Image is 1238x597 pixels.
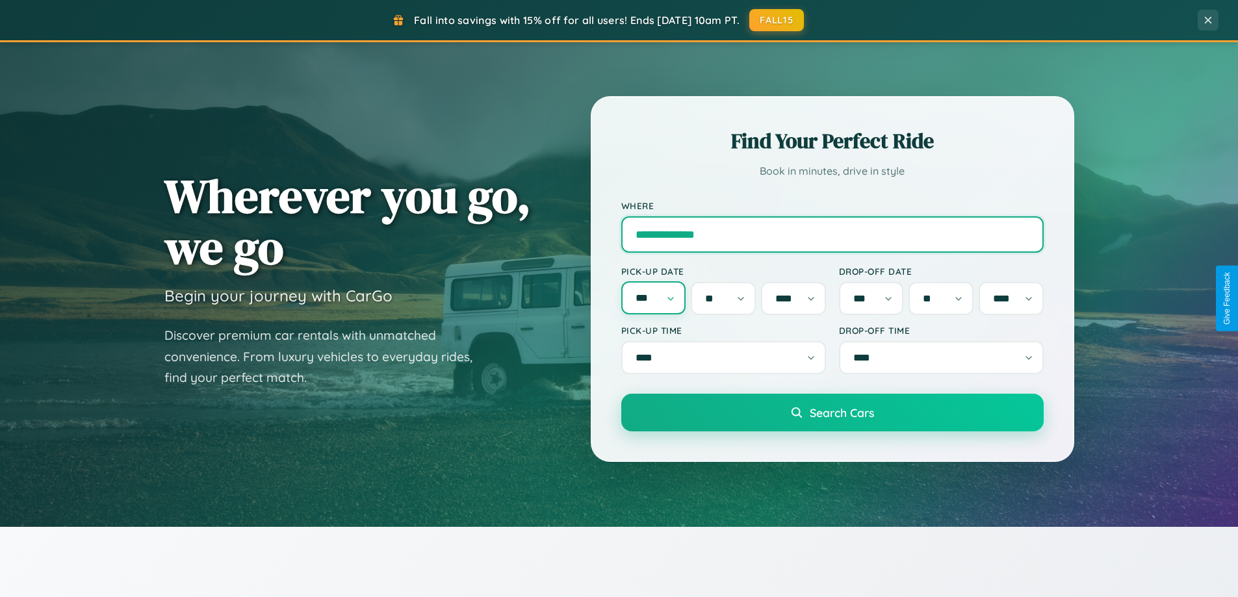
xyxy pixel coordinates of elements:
[621,266,826,277] label: Pick-up Date
[810,405,874,420] span: Search Cars
[621,200,1044,211] label: Where
[414,14,740,27] span: Fall into savings with 15% off for all users! Ends [DATE] 10am PT.
[164,170,531,273] h1: Wherever you go, we go
[839,266,1044,277] label: Drop-off Date
[749,9,804,31] button: FALL15
[839,325,1044,336] label: Drop-off Time
[164,325,489,388] p: Discover premium car rentals with unmatched convenience. From luxury vehicles to everyday rides, ...
[164,286,393,305] h3: Begin your journey with CarGo
[621,162,1044,181] p: Book in minutes, drive in style
[621,127,1044,155] h2: Find Your Perfect Ride
[1222,272,1232,325] div: Give Feedback
[621,325,826,336] label: Pick-up Time
[621,394,1044,431] button: Search Cars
